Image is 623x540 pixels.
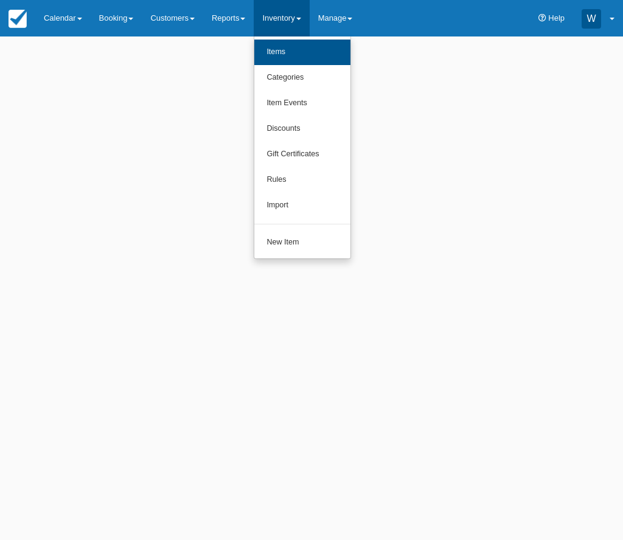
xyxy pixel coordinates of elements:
[582,9,601,29] div: W
[254,91,350,116] a: Item Events
[254,36,351,259] ul: Inventory
[254,167,350,193] a: Rules
[254,142,350,167] a: Gift Certificates
[254,40,350,65] a: Items
[254,193,350,218] a: Import
[548,13,565,22] span: Help
[254,230,350,255] a: New Item
[254,116,350,142] a: Discounts
[9,10,27,28] img: checkfront-main-nav-mini-logo.png
[254,65,350,91] a: Categories
[538,15,546,22] i: Help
